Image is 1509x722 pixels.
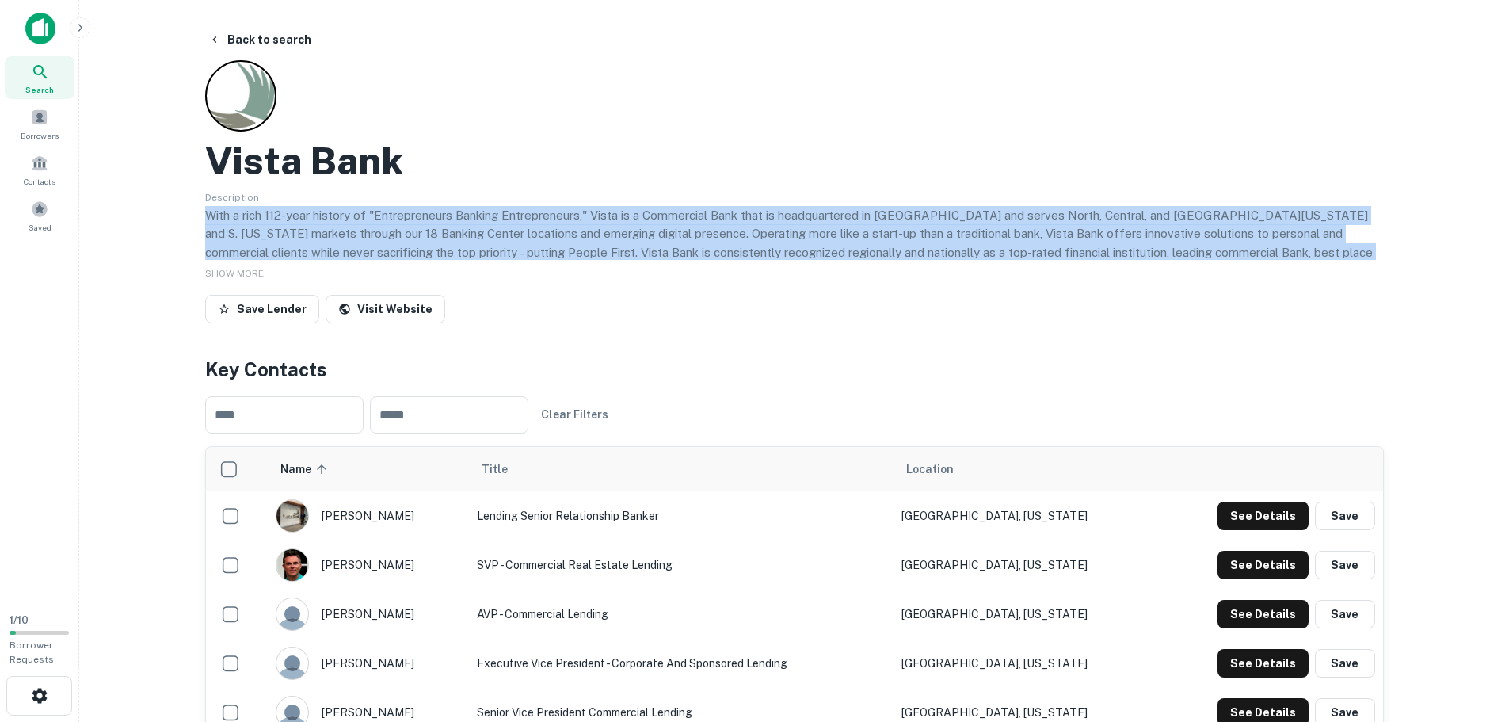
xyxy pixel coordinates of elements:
a: Search [5,56,74,99]
th: Title [469,447,894,491]
td: [GEOGRAPHIC_DATA], [US_STATE] [894,639,1157,688]
a: Contacts [5,148,74,191]
a: Borrowers [5,102,74,145]
span: Name [280,460,332,479]
button: See Details [1217,502,1309,530]
span: Search [25,83,54,96]
button: Save [1315,600,1375,628]
span: Title [482,460,528,479]
iframe: Chat Widget [1430,595,1509,671]
a: Saved [5,194,74,237]
div: [PERSON_NAME] [276,499,461,533]
td: [GEOGRAPHIC_DATA], [US_STATE] [894,491,1157,541]
button: Save [1315,502,1375,530]
button: See Details [1217,649,1309,678]
img: 1723153744762 [276,500,308,532]
h2: Vista Bank [205,138,403,184]
p: With a rich 112-year history of "Entrepreneurs Banking Entrepreneurs," Vista is a Commercial Bank... [205,206,1384,281]
span: Saved [29,221,51,234]
td: AVP - Commercial Lending [469,590,894,639]
span: SHOW MORE [205,268,264,279]
button: Clear Filters [535,400,615,429]
a: Visit Website [326,295,445,323]
td: [GEOGRAPHIC_DATA], [US_STATE] [894,590,1157,639]
h4: Key Contacts [205,355,1384,384]
button: See Details [1217,600,1309,628]
button: Save Lender [205,295,319,323]
span: Location [906,460,954,479]
button: Save [1315,649,1375,678]
button: See Details [1217,551,1309,579]
div: [PERSON_NAME] [276,548,461,582]
img: 1698350417529 [276,549,308,581]
span: Borrower Requests [10,640,54,665]
th: Name [268,447,469,491]
img: 9c8pery4andzj6ohjkjp54ma2 [276,598,308,630]
td: Lending senior relationship banker [469,491,894,541]
img: capitalize-icon.png [25,13,55,44]
span: Contacts [24,175,55,188]
button: Back to search [202,25,318,54]
td: [GEOGRAPHIC_DATA], [US_STATE] [894,541,1157,590]
span: 1 / 10 [10,614,29,626]
button: Save [1315,551,1375,579]
span: Borrowers [21,129,59,142]
span: Description [205,192,259,203]
td: Executive Vice President - Corporate and Sponsored Lending [469,639,894,688]
th: Location [894,447,1157,491]
img: 9c8pery4andzj6ohjkjp54ma2 [276,648,308,679]
div: [PERSON_NAME] [276,598,461,631]
div: [PERSON_NAME] [276,647,461,680]
td: SVP - Commercial Real Estate Lending [469,541,894,590]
